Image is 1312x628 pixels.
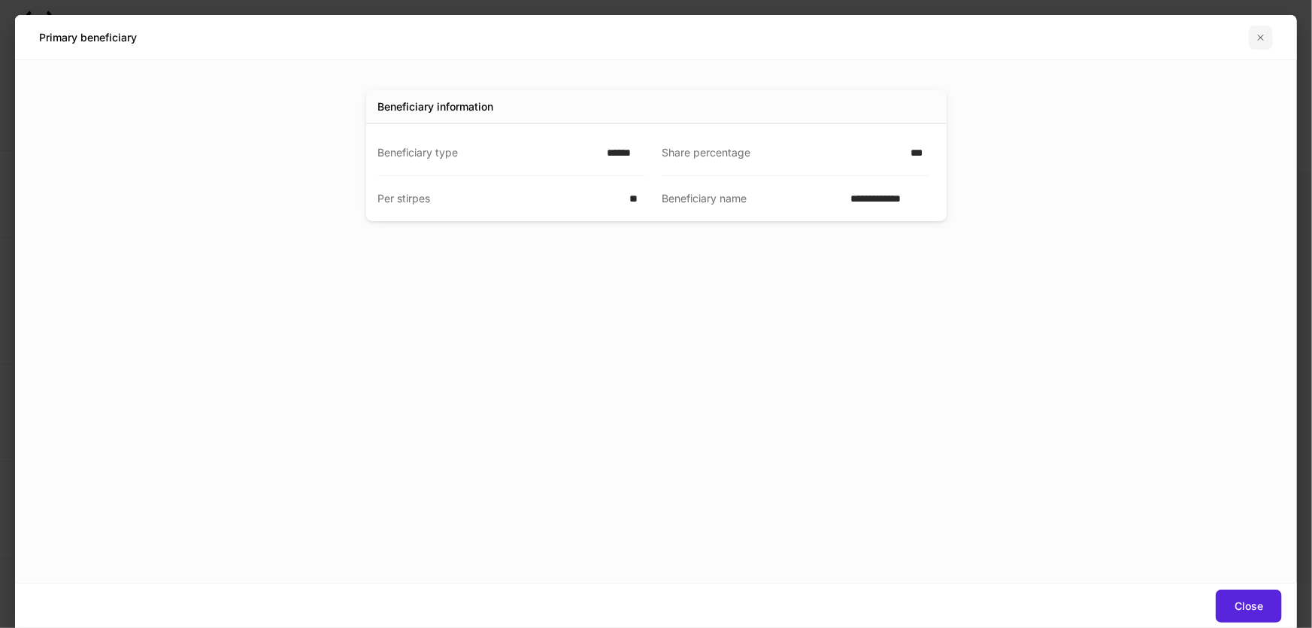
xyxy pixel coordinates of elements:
[378,99,494,114] div: Beneficiary information
[1216,590,1282,623] button: Close
[662,145,902,160] div: Share percentage
[39,30,137,45] h5: Primary beneficiary
[378,191,621,206] div: Per stirpes
[1235,599,1263,614] div: Close
[378,145,598,160] div: Beneficiary type
[662,191,841,206] div: Beneficiary name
